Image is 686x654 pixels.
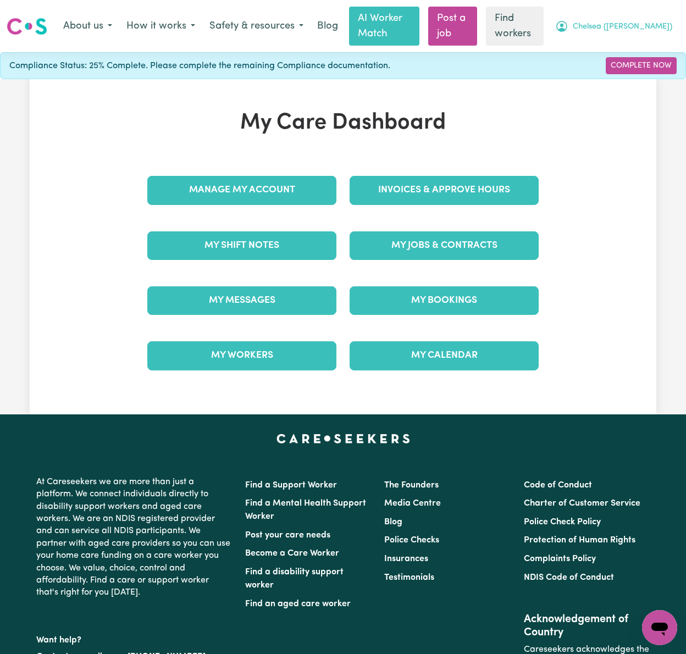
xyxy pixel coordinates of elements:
a: Complaints Policy [524,555,596,563]
a: Testimonials [384,573,434,582]
a: Find workers [486,7,544,46]
a: Become a Care Worker [245,549,339,558]
p: Want help? [36,630,232,646]
a: My Workers [147,341,336,370]
a: Find an aged care worker [245,600,351,608]
p: At Careseekers we are more than just a platform. We connect individuals directly to disability su... [36,472,232,603]
iframe: Button to launch messaging window [642,610,677,645]
a: Post a job [428,7,477,46]
a: Police Check Policy [524,518,601,526]
a: The Founders [384,481,439,490]
a: Media Centre [384,499,441,508]
a: Post your care needs [245,531,330,540]
a: NDIS Code of Conduct [524,573,614,582]
h1: My Care Dashboard [141,110,545,136]
a: My Messages [147,286,336,315]
button: How it works [119,15,202,38]
a: Careseekers home page [276,434,410,443]
a: Blog [384,518,402,526]
a: Code of Conduct [524,481,592,490]
button: My Account [548,15,679,38]
a: My Calendar [350,341,539,370]
a: Blog [311,14,345,38]
a: AI Worker Match [349,7,419,46]
a: My Jobs & Contracts [350,231,539,260]
a: Protection of Human Rights [524,536,635,545]
span: Compliance Status: 25% Complete. Please complete the remaining Compliance documentation. [9,59,390,73]
img: Careseekers logo [7,16,47,36]
a: Careseekers logo [7,14,47,39]
button: About us [56,15,119,38]
a: My Shift Notes [147,231,336,260]
a: Manage My Account [147,176,336,204]
h2: Acknowledgement of Country [524,613,650,639]
a: Insurances [384,555,428,563]
a: Find a Mental Health Support Worker [245,499,366,521]
a: Find a disability support worker [245,568,344,590]
span: Chelsea ([PERSON_NAME]) [573,21,672,33]
a: Find a Support Worker [245,481,337,490]
button: Safety & resources [202,15,311,38]
a: Complete Now [606,57,677,74]
a: Police Checks [384,536,439,545]
a: Invoices & Approve Hours [350,176,539,204]
a: My Bookings [350,286,539,315]
a: Charter of Customer Service [524,499,640,508]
